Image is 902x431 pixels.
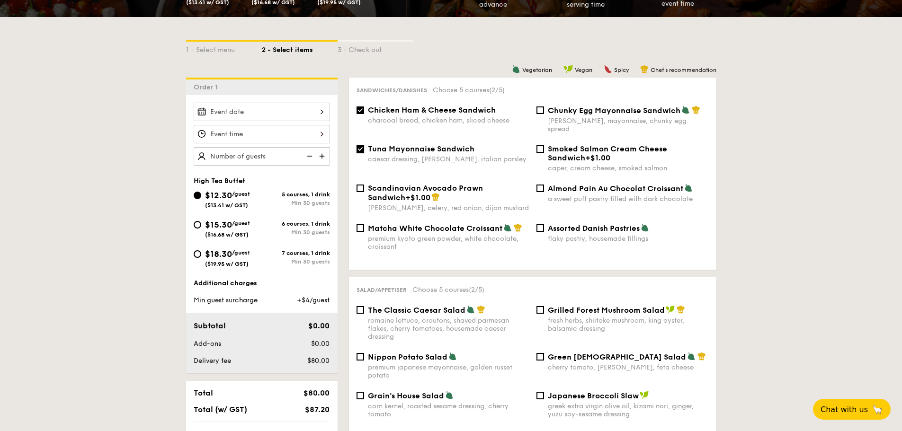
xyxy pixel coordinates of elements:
[368,235,529,251] div: premium kyoto green powder, white chocolate, croissant
[305,405,330,414] span: $87.20
[431,193,440,201] img: icon-chef-hat.a58ddaea.svg
[548,317,709,333] div: fresh herbs, shiitake mushroom, king oyster, balsamic dressing
[640,391,649,399] img: icon-vegan.f8ff3823.svg
[522,67,552,73] span: Vegetarian
[194,357,231,365] span: Delivery fee
[405,193,430,202] span: +$1.00
[548,402,709,418] div: greek extra virgin olive oil, kizami nori, ginger, yuzu soy-sesame dressing
[512,65,520,73] img: icon-vegetarian.fe4039eb.svg
[308,321,330,330] span: $0.00
[368,184,483,202] span: Scandinavian Avocado Prawn Sandwich
[194,340,221,348] span: Add-ons
[194,177,245,185] span: High Tea Buffet
[186,42,262,55] div: 1 - Select menu
[262,229,330,236] div: Min 30 guests
[575,67,592,73] span: Vegan
[357,87,427,94] span: Sandwiches/Danishes
[548,164,709,172] div: caper, cream cheese, smoked salmon
[357,106,364,114] input: Chicken Ham & Cheese Sandwichcharcoal bread, chicken ham, sliced cheese
[205,261,249,267] span: ($19.95 w/ GST)
[514,223,522,232] img: icon-chef-hat.a58ddaea.svg
[194,296,258,304] span: Min guest surcharge
[651,67,716,73] span: Chef's recommendation
[548,117,709,133] div: [PERSON_NAME], mayonnaise, chunky egg spread
[548,391,639,400] span: Japanese Broccoli Slaw
[297,296,330,304] span: +$4/guest
[368,391,444,400] span: Grain's House Salad
[368,144,474,153] span: Tuna Mayonnaise Sandwich
[548,235,709,243] div: flaky pastry, housemade fillings
[872,404,883,415] span: 🦙
[316,147,330,165] img: icon-add.58712e84.svg
[205,202,248,209] span: ($13.41 w/ GST)
[536,306,544,314] input: Grilled Forest Mushroom Saladfresh herbs, shiitake mushroom, king oyster, balsamic dressing
[687,352,696,361] img: icon-vegetarian.fe4039eb.svg
[194,279,330,288] div: Additional charges
[194,221,201,229] input: $15.30/guest($16.68 w/ GST)6 courses, 1 drinkMin 30 guests
[640,65,649,73] img: icon-chef-hat.a58ddaea.svg
[304,388,330,397] span: $80.00
[357,185,364,192] input: Scandinavian Avocado Prawn Sandwich+$1.00[PERSON_NAME], celery, red onion, dijon mustard
[641,223,649,232] img: icon-vegetarian.fe4039eb.svg
[357,287,407,293] span: Salad/Appetiser
[368,155,529,163] div: caesar dressing, [PERSON_NAME], italian parsley
[262,258,330,265] div: Min 30 guests
[262,191,330,198] div: 5 courses, 1 drink
[536,185,544,192] input: Almond Pain Au Chocolat Croissanta sweet puff pastry filled with dark chocolate
[433,86,505,94] span: Choose 5 courses
[368,363,529,379] div: premium japanese mayonnaise, golden russet potato
[681,106,690,114] img: icon-vegetarian.fe4039eb.svg
[194,147,330,166] input: Number of guests
[357,224,364,232] input: Matcha White Chocolate Croissantpremium kyoto green powder, white chocolate, croissant
[813,399,891,420] button: Chat with us🦙
[536,353,544,361] input: Green [DEMOGRAPHIC_DATA] Saladcherry tomato, [PERSON_NAME], feta cheese
[585,153,610,162] span: +$1.00
[262,200,330,206] div: Min 30 guests
[357,306,364,314] input: The Classic Caesar Saladromaine lettuce, croutons, shaved parmesan flakes, cherry tomatoes, house...
[548,195,709,203] div: a sweet puff pastry filled with dark chocolate
[412,286,484,294] span: Choose 5 courses
[368,224,502,233] span: Matcha White Chocolate Croissant
[232,191,250,197] span: /guest
[368,116,529,124] div: charcoal bread, chicken ham, sliced cheese
[548,306,665,315] span: Grilled Forest Mushroom Salad
[821,405,868,414] span: Chat with us
[262,42,338,55] div: 2 - Select items
[194,83,222,91] span: Order 1
[477,305,485,314] img: icon-chef-hat.a58ddaea.svg
[666,305,675,314] img: icon-vegan.f8ff3823.svg
[548,363,709,371] div: cherry tomato, [PERSON_NAME], feta cheese
[604,65,612,73] img: icon-spicy.37a8142b.svg
[548,352,686,361] span: Green [DEMOGRAPHIC_DATA] Salad
[445,391,454,399] img: icon-vegetarian.fe4039eb.svg
[307,357,330,365] span: $80.00
[357,392,364,399] input: Grain's House Saladcorn kernel, roasted sesame dressing, cherry tomato
[232,249,250,256] span: /guest
[536,106,544,114] input: Chunky Egg Mayonnaise Sandwich[PERSON_NAME], mayonnaise, chunky egg spread
[536,145,544,153] input: Smoked Salmon Cream Cheese Sandwich+$1.00caper, cream cheese, smoked salmon
[368,204,529,212] div: [PERSON_NAME], celery, red onion, dijon mustard
[368,402,529,418] div: corn kernel, roasted sesame dressing, cherry tomato
[232,220,250,227] span: /guest
[563,65,573,73] img: icon-vegan.f8ff3823.svg
[368,306,465,315] span: The Classic Caesar Salad
[194,405,247,414] span: Total (w/ GST)
[489,86,505,94] span: (2/5)
[536,392,544,399] input: Japanese Broccoli Slawgreek extra virgin olive oil, kizami nori, ginger, yuzu soy-sesame dressing
[262,250,330,256] div: 7 courses, 1 drink
[614,67,629,73] span: Spicy
[684,184,693,192] img: icon-vegetarian.fe4039eb.svg
[302,147,316,165] img: icon-reduce.1d2dbef1.svg
[205,190,232,201] span: $12.30
[548,144,667,162] span: Smoked Salmon Cream Cheese Sandwich
[205,231,249,238] span: ($16.68 w/ GST)
[448,352,457,361] img: icon-vegetarian.fe4039eb.svg
[311,340,330,348] span: $0.00
[368,352,447,361] span: Nippon Potato Salad
[205,249,232,259] span: $18.30
[548,106,680,115] span: Chunky Egg Mayonnaise Sandwich
[357,353,364,361] input: Nippon Potato Saladpremium japanese mayonnaise, golden russet potato
[262,220,330,227] div: 6 courses, 1 drink
[338,42,413,55] div: 3 - Check out
[697,352,706,361] img: icon-chef-hat.a58ddaea.svg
